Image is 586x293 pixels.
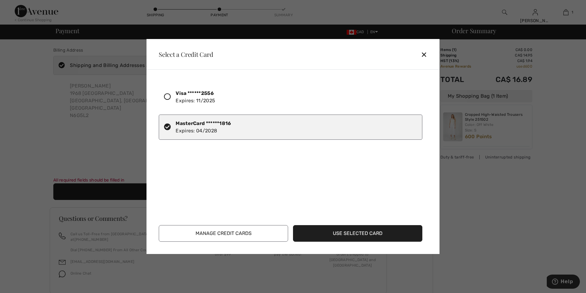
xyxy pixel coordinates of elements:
div: Expires: 11/2025 [176,90,215,104]
div: Select a Credit Card [154,51,213,57]
span: Help [14,4,26,10]
div: ✕ [421,48,432,61]
button: Manage Credit Cards [159,225,288,242]
button: Use Selected Card [293,225,422,242]
div: Expires: 04/2028 [176,120,231,135]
